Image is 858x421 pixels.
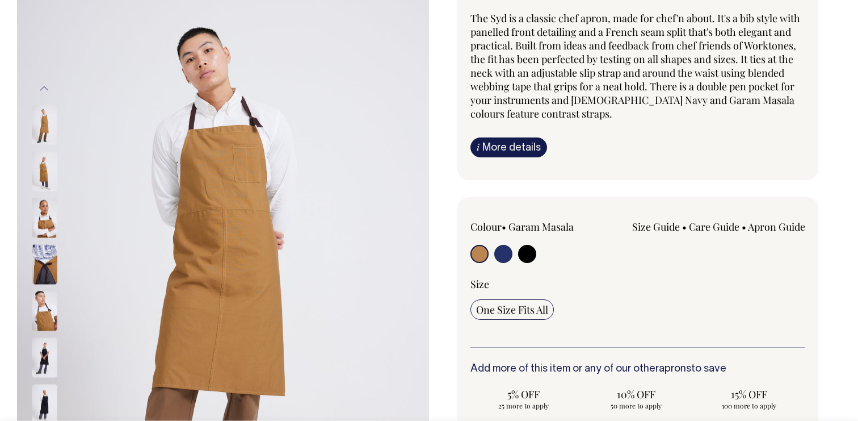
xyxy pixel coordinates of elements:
[589,401,684,410] span: 50 more to apply
[470,220,604,234] div: Colour
[476,401,571,410] span: 25 more to apply
[748,220,805,234] a: Apron Guide
[470,137,547,157] a: iMore details
[689,220,739,234] a: Care Guide
[36,76,53,102] button: Previous
[696,384,802,414] input: 15% OFF 100 more to apply
[659,364,691,374] a: aprons
[632,220,680,234] a: Size Guide
[32,291,57,331] img: garam-masala
[470,299,554,320] input: One Size Fits All
[682,220,687,234] span: •
[32,198,57,238] img: garam-masala
[508,220,574,234] label: Garam Masala
[470,384,577,414] input: 5% OFF 25 more to apply
[32,338,57,378] img: black
[476,387,571,401] span: 5% OFF
[701,387,796,401] span: 15% OFF
[32,105,57,145] img: garam-masala
[742,220,746,234] span: •
[701,401,796,410] span: 100 more to apply
[583,384,689,414] input: 10% OFF 50 more to apply
[32,152,57,191] img: garam-masala
[32,245,57,285] img: garam-masala
[502,220,506,234] span: •
[476,303,548,316] span: One Size Fits All
[470,364,805,375] h6: Add more of this item or any of our other to save
[470,11,800,120] span: The Syd is a classic chef apron, made for chef'n about. It's a bib style with panelled front deta...
[470,277,805,291] div: Size
[589,387,684,401] span: 10% OFF
[477,141,480,153] span: i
